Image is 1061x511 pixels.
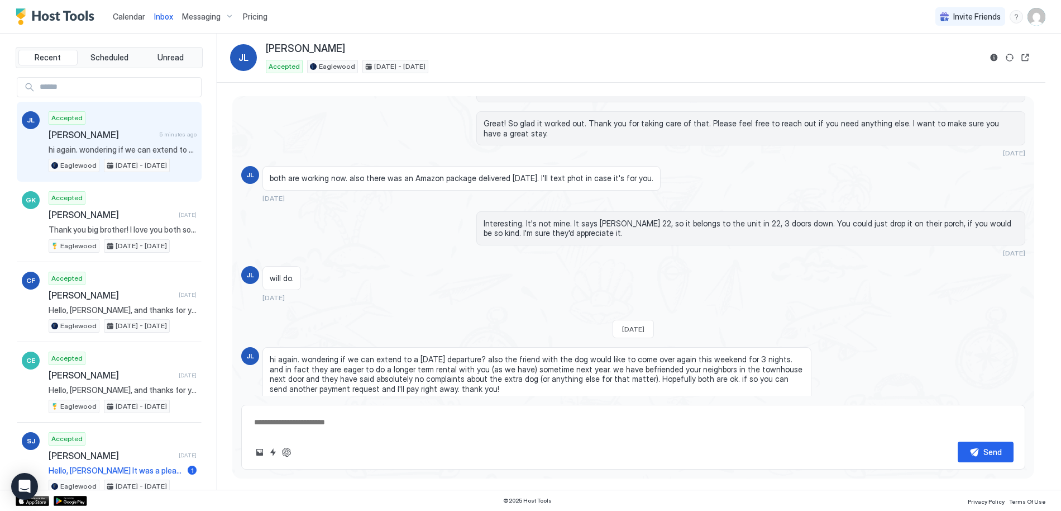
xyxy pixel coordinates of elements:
[246,351,254,361] span: JL
[116,241,167,251] span: [DATE] - [DATE]
[243,12,267,22] span: Pricing
[958,442,1014,462] button: Send
[484,219,1018,238] span: Interesting. It's not mine. It says [PERSON_NAME] 22, so it belongs to the unit in 22, 3 doors do...
[1010,10,1023,23] div: menu
[113,12,145,21] span: Calendar
[179,291,197,299] span: [DATE]
[18,50,78,65] button: Recent
[116,481,167,491] span: [DATE] - [DATE]
[262,194,285,202] span: [DATE]
[179,372,197,379] span: [DATE]
[16,496,49,506] a: App Store
[1027,8,1045,26] div: User profile
[51,353,83,363] span: Accepted
[987,51,1001,64] button: Reservation information
[1003,149,1025,157] span: [DATE]
[484,119,1018,138] span: Great! So glad it worked out. Thank you for taking care of that. Please feel free to reach out if...
[49,145,197,155] span: hi again. wondering if we can extend to a [DATE] departure? also the friend with the dog would li...
[953,12,1001,22] span: Invite Friends
[80,50,139,65] button: Scheduled
[622,325,644,333] span: [DATE]
[270,173,653,183] span: both are working now. also there was an Amazon package delivered [DATE]. I'll text phot in case i...
[280,446,293,459] button: ChatGPT Auto Reply
[116,401,167,411] span: [DATE] - [DATE]
[113,11,145,22] a: Calendar
[968,495,1005,507] a: Privacy Policy
[49,129,155,140] span: [PERSON_NAME]
[141,50,200,65] button: Unread
[16,8,99,25] a: Host Tools Logo
[49,466,183,476] span: Hello, [PERSON_NAME] It was a pleasure hosting you in [GEOGRAPHIC_DATA]. We sincerely hope you ha...
[269,61,300,72] span: Accepted
[60,160,97,171] span: Eaglewood
[374,61,426,72] span: [DATE] - [DATE]
[246,170,254,180] span: JL
[51,193,83,203] span: Accepted
[16,47,203,68] div: tab-group
[266,42,345,55] span: [PERSON_NAME]
[26,195,36,205] span: GK
[11,473,38,500] div: Open Intercom Messenger
[191,466,194,475] span: 1
[179,452,197,459] span: [DATE]
[1019,51,1032,64] button: Open reservation
[54,496,87,506] a: Google Play Store
[270,354,804,394] span: hi again. wondering if we can extend to a [DATE] departure? also the friend with the dog would li...
[49,209,174,220] span: [PERSON_NAME]
[60,401,97,411] span: Eaglewood
[49,370,174,381] span: [PERSON_NAME]
[49,290,174,301] span: [PERSON_NAME]
[503,497,552,504] span: © 2025 Host Tools
[179,211,197,219] span: [DATE]
[1009,495,1045,507] a: Terms Of Use
[154,11,173,22] a: Inbox
[51,273,83,283] span: Accepted
[90,53,128,63] span: Scheduled
[49,305,197,315] span: Hello, [PERSON_NAME], and thanks for your reservation at Eaglewood Escape in [GEOGRAPHIC_DATA]! I...
[238,51,248,64] span: JL
[49,225,197,235] span: Thank you big brother! I love you both so much! What a nice gift! This looks good! I love you!!!!!!
[270,273,294,283] span: will do.
[157,53,184,63] span: Unread
[266,446,280,459] button: Quick reply
[246,270,254,280] span: JL
[26,356,35,366] span: CE
[116,160,167,171] span: [DATE] - [DATE]
[1003,249,1025,257] span: [DATE]
[1003,51,1016,64] button: Sync reservation
[253,446,266,459] button: Upload image
[35,53,61,63] span: Recent
[27,115,35,125] span: JL
[983,446,1002,458] div: Send
[968,498,1005,505] span: Privacy Policy
[262,294,285,302] span: [DATE]
[319,61,355,72] span: Eaglewood
[116,321,167,331] span: [DATE] - [DATE]
[27,436,35,446] span: SJ
[60,321,97,331] span: Eaglewood
[159,131,197,138] span: 5 minutes ago
[49,450,174,461] span: [PERSON_NAME]
[1009,498,1045,505] span: Terms Of Use
[51,113,83,123] span: Accepted
[60,481,97,491] span: Eaglewood
[51,434,83,444] span: Accepted
[49,385,197,395] span: Hello, [PERSON_NAME], and thanks for your reservation at Eaglewood Escape in [GEOGRAPHIC_DATA]! I...
[35,78,201,97] input: Input Field
[26,276,35,286] span: CF
[154,12,173,21] span: Inbox
[60,241,97,251] span: Eaglewood
[182,12,221,22] span: Messaging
